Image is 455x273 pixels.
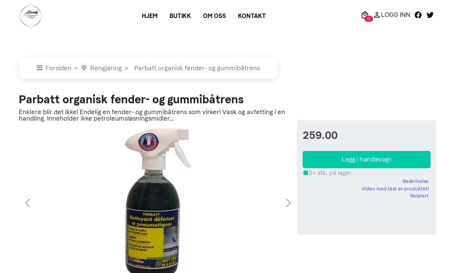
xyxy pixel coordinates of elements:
a: Om oss [197,9,232,23]
i: På lager [303,169,309,176]
a: Logg Inn [371,10,412,19]
a: Forsiden [37,64,71,72]
a: Beskrivelse [403,178,429,185]
nav: breadcrumb [19,57,436,79]
span: 259.00 [303,128,431,143]
a: 0 [359,10,371,19]
span: 0 [364,16,373,22]
img: logo [19,4,42,28]
p: Enklere blir det ikke! Endelig en fender- og gummibåtrens som virker! Vask og avfetting i en hand... [19,109,297,122]
button: Legg i handlevogn [303,151,431,168]
a: Relatert [410,192,429,200]
div: 5+ stk. på lager. [303,168,431,178]
a: Hjem [136,9,164,23]
a: Kontakt [232,9,272,23]
a: Rengjøring [81,64,122,72]
h2: Parbatt organisk fender- og gummibåtrens [19,94,297,105]
a: Video med test av produktet! [362,185,429,193]
a: Butikk [164,9,197,23]
a: Parbatt organisk fender- og gummibåtrens [131,64,260,72]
